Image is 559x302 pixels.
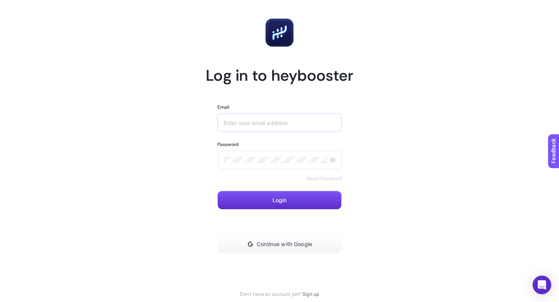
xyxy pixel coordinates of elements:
button: Login [217,191,342,210]
button: Continue with Google [217,235,342,253]
a: Reset Password [307,175,342,182]
span: Feedback [5,2,30,9]
h1: Log in to heybooster [206,65,353,85]
label: Password [217,141,238,148]
div: Open Intercom Messenger [533,276,551,294]
label: Email [217,104,230,110]
span: Continue with Google [257,241,312,247]
span: Don't have an account yet? [240,291,301,297]
span: Login [273,197,287,203]
input: Enter your email address [224,120,336,126]
a: Sign up [302,291,319,297]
